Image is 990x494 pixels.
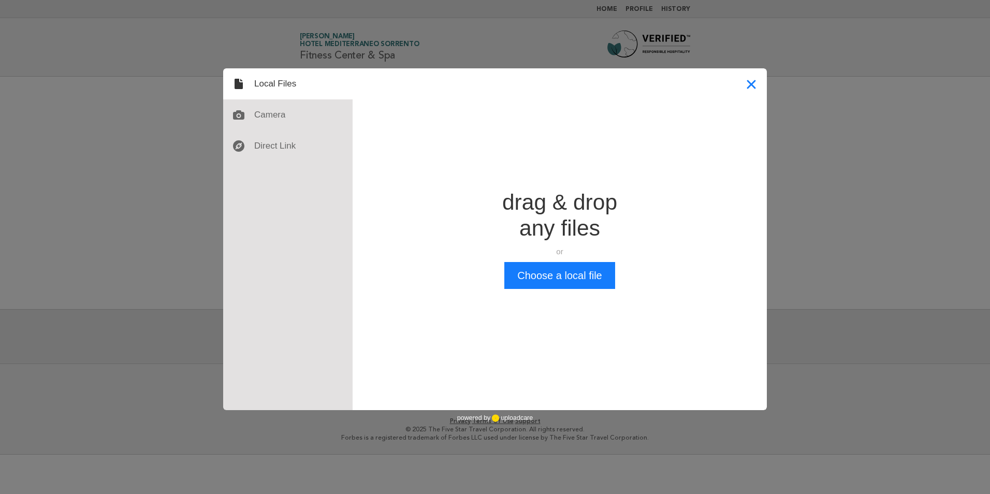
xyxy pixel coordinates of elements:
[223,99,353,130] div: Camera
[502,190,617,241] div: drag & drop any files
[502,246,617,257] div: or
[457,410,533,426] div: powered by
[223,130,353,162] div: Direct Link
[736,68,767,99] button: Close
[490,414,533,422] a: uploadcare
[223,68,353,99] div: Local Files
[504,262,615,289] button: Choose a local file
